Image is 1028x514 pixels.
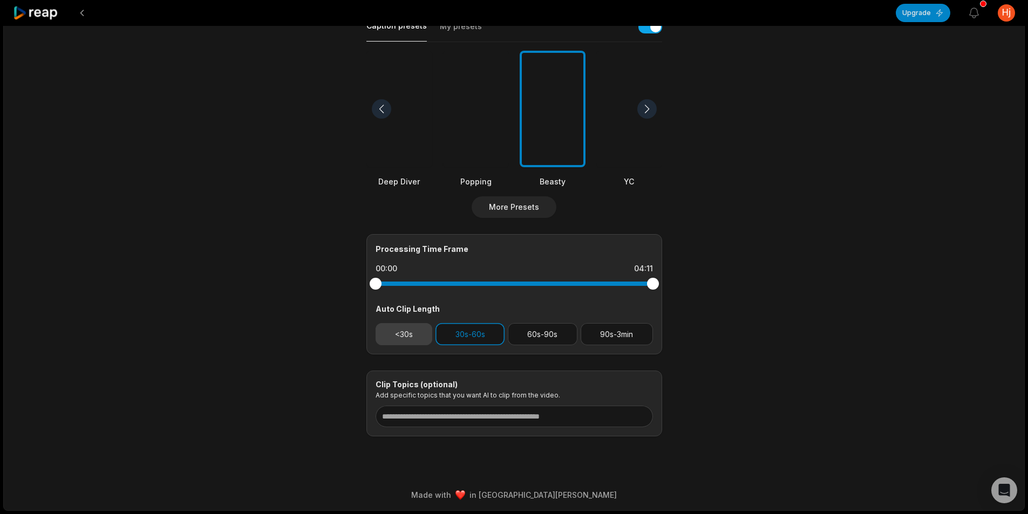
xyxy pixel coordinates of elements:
[896,4,950,22] button: Upgrade
[440,21,482,42] button: My presets
[508,323,577,345] button: 60s-90s
[366,176,432,187] div: Deep Diver
[13,489,1015,501] div: Made with in [GEOGRAPHIC_DATA][PERSON_NAME]
[435,323,505,345] button: 30s-60s
[376,323,433,345] button: <30s
[443,176,509,187] div: Popping
[472,196,556,218] button: More Presets
[991,477,1017,503] div: Open Intercom Messenger
[376,380,653,389] div: Clip Topics (optional)
[366,20,427,42] button: Caption presets
[376,263,397,274] div: 00:00
[455,490,465,500] img: heart emoji
[376,243,653,255] div: Processing Time Frame
[376,303,653,314] div: Auto Clip Length
[376,391,653,399] p: Add specific topics that you want AI to clip from the video.
[520,176,586,187] div: Beasty
[634,263,653,274] div: 04:11
[581,323,653,345] button: 90s-3min
[596,176,662,187] div: YC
